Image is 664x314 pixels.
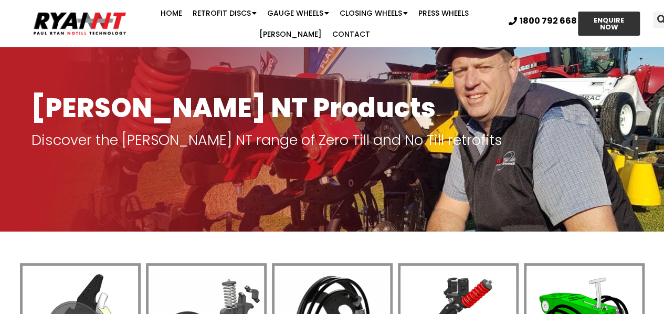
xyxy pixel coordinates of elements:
a: ENQUIRE NOW [578,12,640,36]
a: Closing Wheels [334,3,413,24]
a: Retrofit Discs [187,3,262,24]
span: ENQUIRE NOW [587,17,630,30]
span: 1800 792 668 [520,17,577,25]
p: Discover the [PERSON_NAME] NT range of Zero Till and No Till retrofits [31,133,633,148]
a: Press Wheels [413,3,474,24]
nav: Menu [129,3,501,45]
a: Home [155,3,187,24]
h1: [PERSON_NAME] NT Products [31,93,633,122]
a: Contact [327,24,375,45]
a: [PERSON_NAME] [254,24,327,45]
a: 1800 792 668 [509,17,577,25]
img: Ryan NT logo [31,8,129,38]
a: Gauge Wheels [262,3,334,24]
